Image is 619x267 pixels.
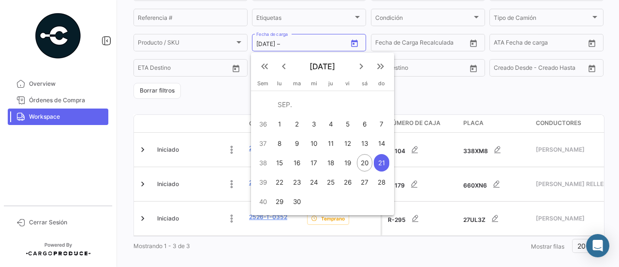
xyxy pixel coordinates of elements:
div: 30 [289,193,304,210]
button: 22 de septiembre de 2025 [271,173,288,192]
div: 8 [272,135,287,152]
span: do [378,80,385,87]
div: 14 [374,135,389,152]
mat-icon: keyboard_double_arrow_right [375,61,386,72]
div: 1 [272,115,287,133]
div: 6 [357,115,372,133]
div: 21 [374,154,389,172]
td: 36 [255,114,271,134]
span: vi [345,80,350,87]
div: 24 [306,173,322,191]
td: 39 [255,173,271,192]
div: 18 [324,154,339,172]
button: 4 de septiembre de 2025 [323,114,339,134]
td: SEP. [271,95,390,114]
button: 6 de septiembre de 2025 [356,114,373,134]
div: 10 [306,135,322,152]
button: 20 de septiembre de 2025 [356,153,373,173]
button: 17 de septiembre de 2025 [306,153,323,173]
td: 37 [255,134,271,153]
div: 13 [357,135,372,152]
td: 40 [255,192,271,211]
div: 29 [272,193,287,210]
span: [DATE] [294,62,352,71]
span: sá [362,80,368,87]
div: 22 [272,173,287,191]
div: 9 [289,135,304,152]
div: 7 [374,115,389,133]
button: 5 de septiembre de 2025 [339,114,356,134]
button: 27 de septiembre de 2025 [356,173,373,192]
mat-icon: keyboard_arrow_right [355,61,367,72]
button: 3 de septiembre de 2025 [306,114,323,134]
button: 11 de septiembre de 2025 [323,134,339,153]
button: 1 de septiembre de 2025 [271,114,288,134]
button: 16 de septiembre de 2025 [288,153,306,173]
button: 9 de septiembre de 2025 [288,134,306,153]
button: 14 de septiembre de 2025 [373,134,390,153]
div: 20 [357,154,372,172]
div: 17 [306,154,322,172]
div: 11 [324,135,339,152]
button: 25 de septiembre de 2025 [323,173,339,192]
div: Abrir Intercom Messenger [586,234,609,257]
th: Sem [255,80,271,91]
span: ma [293,80,301,87]
span: ju [328,80,333,87]
td: 38 [255,153,271,173]
div: 19 [340,154,355,172]
button: 24 de septiembre de 2025 [306,173,323,192]
button: 29 de septiembre de 2025 [271,192,288,211]
div: 23 [289,173,304,191]
button: 21 de septiembre de 2025 [373,153,390,173]
button: 19 de septiembre de 2025 [339,153,356,173]
div: 12 [340,135,355,152]
div: 25 [324,173,339,191]
mat-icon: keyboard_arrow_left [278,61,290,72]
div: 15 [272,154,287,172]
button: 15 de septiembre de 2025 [271,153,288,173]
div: 5 [340,115,355,133]
span: lu [277,80,282,87]
button: 30 de septiembre de 2025 [288,192,306,211]
button: 28 de septiembre de 2025 [373,173,390,192]
button: 2 de septiembre de 2025 [288,114,306,134]
button: 8 de septiembre de 2025 [271,134,288,153]
button: 7 de septiembre de 2025 [373,114,390,134]
span: mi [311,80,317,87]
div: 2 [289,115,304,133]
button: 23 de septiembre de 2025 [288,173,306,192]
button: 13 de septiembre de 2025 [356,134,373,153]
div: 16 [289,154,304,172]
div: 4 [324,115,339,133]
button: 12 de septiembre de 2025 [339,134,356,153]
div: 3 [306,115,322,133]
button: 18 de septiembre de 2025 [323,153,339,173]
mat-icon: keyboard_double_arrow_left [259,61,270,72]
div: 28 [374,173,389,191]
button: 26 de septiembre de 2025 [339,173,356,192]
div: 26 [340,173,355,191]
div: 27 [357,173,372,191]
button: 10 de septiembre de 2025 [306,134,323,153]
